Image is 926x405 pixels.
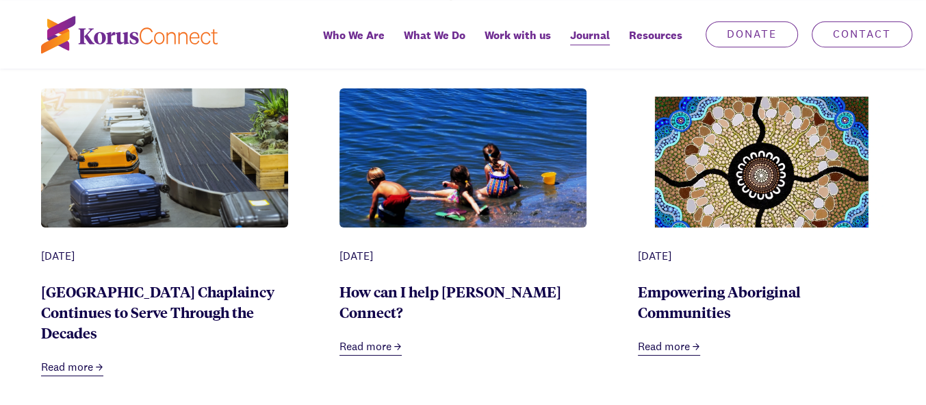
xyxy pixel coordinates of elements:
span: Journal [570,25,610,45]
img: ocean water [339,88,587,254]
div: [DATE] [41,248,288,265]
span: Who We Are [323,25,385,45]
img: aNCt9p5xUNkB076t_Meeting-Place-Leah-Brideson-SIG-A4.webp [638,88,885,264]
img: 97b792b3-de50-44a6-b980-08c720c16376_airport%2B%252843%2529.png [41,88,288,228]
a: Read more [41,359,103,376]
a: Contact [812,21,912,47]
a: Journal [561,19,619,69]
a: Donate [706,21,798,47]
img: korus-connect%2Fc5177985-88d5-491d-9cd7-4a1febad1357_logo.svg [41,16,218,53]
a: Who We Are [313,19,394,69]
a: Work with us [475,19,561,69]
div: [DATE] [638,248,885,265]
a: Read more [638,339,700,356]
div: [DATE] [339,248,587,265]
a: What We Do [394,19,475,69]
span: What We Do [404,25,465,45]
a: How can I help [PERSON_NAME] Connect? [339,282,561,321]
a: [GEOGRAPHIC_DATA] Chaplaincy Continues to Serve Through the Decades [41,282,274,342]
a: Read more [339,339,402,356]
span: Work with us [485,25,551,45]
a: Empowering Aboriginal Communities [638,282,801,321]
div: Resources [619,19,692,69]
